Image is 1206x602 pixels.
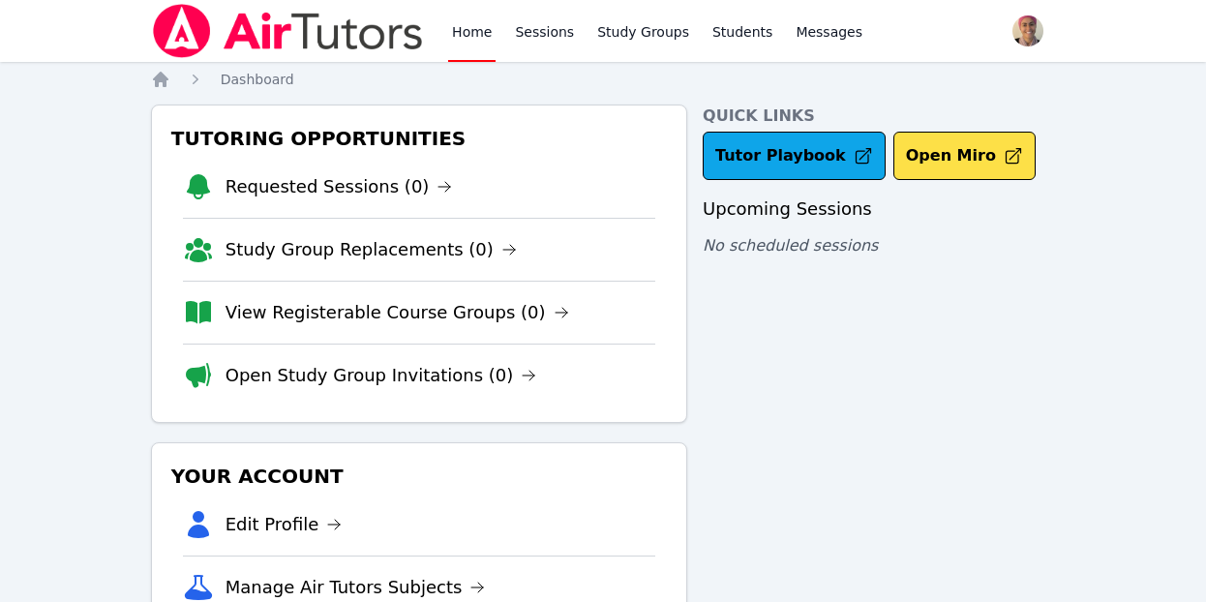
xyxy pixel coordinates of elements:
[703,196,1055,223] h3: Upcoming Sessions
[226,299,569,326] a: View Registerable Course Groups (0)
[226,574,486,601] a: Manage Air Tutors Subjects
[796,22,862,42] span: Messages
[151,4,425,58] img: Air Tutors
[221,72,294,87] span: Dashboard
[226,236,517,263] a: Study Group Replacements (0)
[226,173,453,200] a: Requested Sessions (0)
[893,132,1036,180] button: Open Miro
[703,132,886,180] a: Tutor Playbook
[226,511,343,538] a: Edit Profile
[703,236,878,255] span: No scheduled sessions
[703,105,1055,128] h4: Quick Links
[167,459,671,494] h3: Your Account
[151,70,1056,89] nav: Breadcrumb
[226,362,537,389] a: Open Study Group Invitations (0)
[221,70,294,89] a: Dashboard
[167,121,671,156] h3: Tutoring Opportunities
